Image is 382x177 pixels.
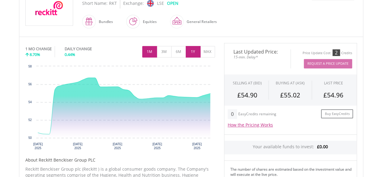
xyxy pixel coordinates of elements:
[30,52,40,57] span: 8.70%
[28,100,32,104] text: 54
[25,63,215,154] svg: Interactive chart
[73,143,82,150] text: [DATE] 2025
[65,46,112,52] div: DAILY CHANGE
[192,143,202,150] text: [DATE] 2025
[276,80,305,86] span: BUYING AT (ASK)
[152,143,162,150] text: [DATE] 2025
[142,46,157,57] button: 1M
[33,143,43,150] text: [DATE] 2025
[229,49,286,54] span: Last Updated Price:
[28,118,32,122] text: 52
[303,51,331,55] div: Price Update Cost:
[186,46,201,57] button: 1Y
[28,136,32,139] text: 50
[65,52,75,57] span: 0.44%
[332,49,340,56] div: 2
[184,15,217,29] div: General Retailers
[171,46,186,57] button: 6M
[25,63,215,154] div: Chart. Highcharts interactive chart.
[113,143,122,150] text: [DATE] 2025
[224,141,357,154] div: Your available funds to invest:
[324,80,343,86] div: LAST PRICE
[237,91,257,99] span: £54.90
[157,46,172,57] button: 3M
[96,15,113,29] div: Bundles
[28,65,32,68] text: 58
[321,109,353,119] a: Buy EasyCredits
[200,46,215,57] button: MAX
[238,112,276,117] div: EasyCredits remaining
[341,51,352,55] div: Credits
[317,144,328,149] span: £0.00
[323,91,343,99] span: £54.96
[280,91,300,99] span: £55.02
[25,46,52,52] div: 1 MO CHANGE
[229,54,286,60] span: 15-min. Delay*
[233,80,262,86] div: SELLING AT (BID)
[230,167,354,177] div: The number of shares are estimated based on the investment value and will execute at the live price.
[140,15,157,29] div: Equities
[304,59,352,68] button: Request A Price Update
[228,109,237,119] div: 0
[228,122,273,128] a: How the Pricing Works
[25,157,215,163] h5: About Reckitt Benckiser Group PLC
[28,83,32,86] text: 56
